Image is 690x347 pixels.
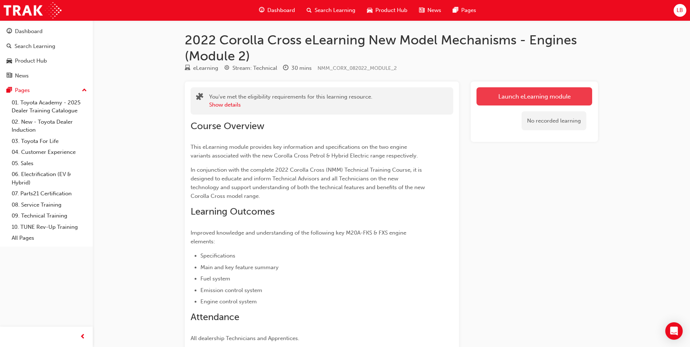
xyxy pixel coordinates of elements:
[9,210,90,222] a: 09. Technical Training
[7,43,12,50] span: search-icon
[9,232,90,244] a: All Pages
[307,6,312,15] span: search-icon
[283,64,312,73] div: Duration
[291,64,312,72] div: 30 mins
[419,6,424,15] span: news-icon
[9,169,90,188] a: 06. Electrification (EV & Hybrid)
[375,6,407,15] span: Product Hub
[7,73,12,79] span: news-icon
[7,58,12,64] span: car-icon
[191,335,299,342] span: All dealership Technicians and Apprentices.
[191,144,418,159] span: This eLearning module provides key information and specifications on the two engine variants asso...
[82,86,87,95] span: up-icon
[191,206,275,217] span: Learning Outcomes
[367,6,372,15] span: car-icon
[191,120,264,132] span: Course Overview
[200,287,262,294] span: Emission control system
[191,230,408,245] span: Improved knowledge and understanding of the following key M20A-FKS & FXS engine elements:
[224,65,230,72] span: target-icon
[522,111,586,131] div: No recorded learning
[185,65,190,72] span: learningResourceType_ELEARNING-icon
[9,116,90,136] a: 02. New - Toyota Dealer Induction
[200,298,257,305] span: Engine control system
[3,84,90,97] button: Pages
[315,6,355,15] span: Search Learning
[200,264,279,271] span: Main and key feature summary
[9,199,90,211] a: 08. Service Training
[191,311,239,323] span: Attendance
[196,93,203,102] span: puzzle-icon
[209,93,372,109] div: You've met the eligibility requirements for this learning resource.
[674,4,686,17] button: LB
[3,25,90,38] a: Dashboard
[80,332,85,342] span: prev-icon
[283,65,288,72] span: clock-icon
[224,64,277,73] div: Stream
[9,158,90,169] a: 05. Sales
[301,3,361,18] a: search-iconSearch Learning
[9,136,90,147] a: 03. Toyota For Life
[427,6,441,15] span: News
[665,322,683,340] div: Open Intercom Messenger
[3,23,90,84] button: DashboardSearch LearningProduct HubNews
[7,87,12,94] span: pages-icon
[7,28,12,35] span: guage-icon
[9,188,90,199] a: 07. Parts21 Certification
[9,222,90,233] a: 10. TUNE Rev-Up Training
[413,3,447,18] a: news-iconNews
[476,87,592,105] a: Launch eLearning module
[200,252,235,259] span: Specifications
[361,3,413,18] a: car-iconProduct Hub
[15,27,43,36] div: Dashboard
[453,6,458,15] span: pages-icon
[232,64,277,72] div: Stream: Technical
[3,54,90,68] a: Product Hub
[15,57,47,65] div: Product Hub
[15,72,29,80] div: News
[209,101,241,109] button: Show details
[191,167,426,199] span: In conjunction with the complete 2022 Corolla Cross (NMM) Technical Training Course, it is design...
[9,97,90,116] a: 01. Toyota Academy - 2025 Dealer Training Catalogue
[259,6,264,15] span: guage-icon
[3,69,90,83] a: News
[447,3,482,18] a: pages-iconPages
[4,2,61,19] img: Trak
[15,42,55,51] div: Search Learning
[185,32,598,64] h1: 2022 Corolla Cross eLearning New Model Mechanisms - Engines (Module 2)
[677,6,683,15] span: LB
[185,64,218,73] div: Type
[193,64,218,72] div: eLearning
[9,147,90,158] a: 04. Customer Experience
[3,40,90,53] a: Search Learning
[200,275,230,282] span: Fuel system
[253,3,301,18] a: guage-iconDashboard
[267,6,295,15] span: Dashboard
[318,65,397,71] span: Learning resource code
[15,86,30,95] div: Pages
[461,6,476,15] span: Pages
